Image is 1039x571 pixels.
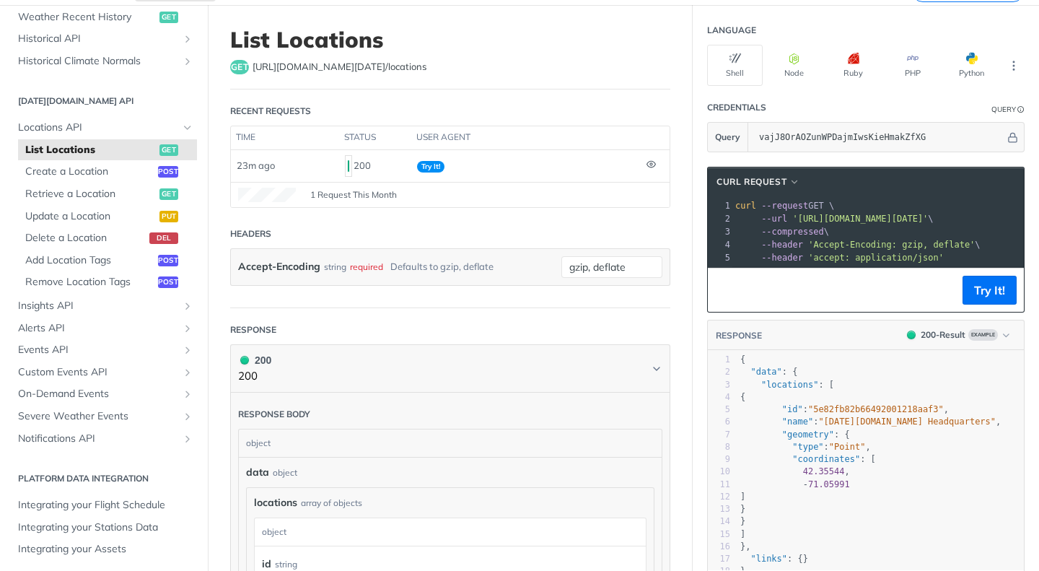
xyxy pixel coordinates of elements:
span: } [740,504,745,514]
button: 200 200200 [238,352,662,385]
div: Response [230,323,276,336]
div: 5 [708,251,732,264]
span: Integrating your Stations Data [18,520,193,535]
a: Insights APIShow subpages for Insights API [11,295,197,317]
svg: Chevron [651,363,662,375]
label: Accept-Encoding [238,256,320,277]
span: \ [735,240,981,250]
a: Custom Events APIShow subpages for Custom Events API [11,362,197,383]
span: get [159,12,178,23]
a: Add Location Tagspost [18,250,197,271]
button: Query [708,123,748,152]
span: Weather Recent History [18,10,156,25]
span: --request [761,201,808,211]
a: Integrating your Flight Schedule [11,494,197,516]
span: , [740,466,850,476]
div: 7 [708,429,730,441]
div: 4 [708,238,732,251]
span: post [158,166,178,178]
a: Weather Recent Historyget [11,6,197,28]
span: { [740,354,745,365]
span: 71.05991 [808,479,850,489]
span: { [740,392,745,402]
a: Alerts APIShow subpages for Alerts API [11,318,197,339]
div: string [324,256,346,277]
span: Notifications API [18,432,178,446]
button: Show subpages for Notifications API [182,433,193,445]
div: Headers [230,227,271,240]
div: QueryInformation [991,104,1025,115]
span: 'accept: application/json' [808,253,944,263]
div: Response body [238,408,310,421]
div: 14 [708,515,730,528]
span: --compressed [761,227,824,237]
div: 15 [708,528,730,541]
span: Alerts API [18,321,178,336]
button: Try It! [963,276,1017,305]
button: Shell [707,45,763,86]
span: Locations API [18,121,178,135]
span: "coordinates" [792,454,860,464]
div: 3 [708,379,730,391]
span: get [159,188,178,200]
span: 200 [240,356,249,365]
a: Historical Climate NormalsShow subpages for Historical Climate Normals [11,51,197,72]
div: 5 [708,404,730,416]
button: Show subpages for On-Demand Events [182,388,193,400]
span: "type" [792,442,823,452]
div: 10 [708,466,730,478]
span: : { [740,430,850,440]
span: }, [740,541,751,552]
div: 2 [708,366,730,378]
div: 6 [708,416,730,428]
span: : , [740,417,1001,427]
div: 4 [708,391,730,404]
div: 2 [708,212,732,225]
span: "id" [782,404,803,414]
div: 1 [708,199,732,212]
div: object [255,518,642,546]
span: \ [735,227,829,237]
div: Language [707,24,756,37]
span: Historical Climate Normals [18,54,178,69]
button: Show subpages for Severe Weather Events [182,411,193,422]
div: object [239,430,658,457]
span: get [159,144,178,156]
span: On-Demand Events [18,387,178,401]
div: 200 [238,352,271,368]
span: post [158,276,178,288]
button: PHP [885,45,940,86]
div: Credentials [707,101,766,114]
span: Add Location Tags [25,253,154,268]
span: "[DATE][DOMAIN_NAME] Headquarters" [818,417,996,427]
span: Delete a Location [25,231,146,245]
button: Show subpages for Historical API [182,33,193,45]
button: Node [766,45,822,86]
a: Historical APIShow subpages for Historical API [11,28,197,50]
span: --url [761,214,787,224]
div: 12 [708,491,730,503]
span: : { [740,367,798,377]
span: Retrieve a Location [25,187,156,201]
span: Historical API [18,32,178,46]
a: List Locationsget [18,139,197,161]
div: required [350,256,383,277]
button: Show subpages for Historical Climate Normals [182,56,193,67]
span: 42.35544 [803,466,845,476]
div: Query [991,104,1016,115]
span: --header [761,253,803,263]
span: ] [740,492,745,502]
div: Recent Requests [230,105,311,118]
span: 23m ago [237,160,275,171]
span: 200 [907,331,916,339]
button: Copy to clipboard [715,279,735,301]
button: Hide subpages for Locations API [182,122,193,134]
span: List Locations [25,143,156,157]
span: Integrating your Flight Schedule [18,498,193,513]
span: ] [740,529,745,539]
button: Python [944,45,999,86]
th: user agent [411,126,641,149]
span: cURL Request [716,175,786,188]
div: object [273,466,297,479]
span: Severe Weather Events [18,409,178,424]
